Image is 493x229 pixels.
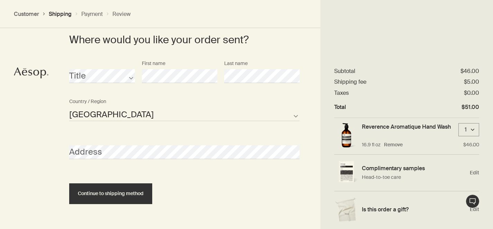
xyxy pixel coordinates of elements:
button: Continue to shipping method [69,183,152,204]
span: Edit [470,170,479,176]
input: Address [69,145,300,159]
dt: Total [334,103,346,111]
input: First name [142,69,217,83]
dt: Taxes [334,89,349,97]
button: Shipping [49,10,72,18]
h4: Complimentary samples [362,165,466,172]
dt: Shipping fee [334,78,366,85]
button: Customer [14,10,39,18]
h4: Is this order a gift? [362,206,466,213]
div: 1 [462,126,469,134]
dt: Subtotal [334,67,355,75]
button: Payment [81,10,103,18]
button: Live Assistance [466,194,480,208]
dd: $0.00 [464,89,479,97]
dd: $51.00 [462,103,479,111]
div: Edit [334,155,479,191]
button: Review [112,10,131,18]
select: Country / Region [69,107,300,121]
img: Single sample sachet [334,161,358,184]
span: Edit [470,206,479,213]
select: Title [69,69,135,83]
p: $46.00 [463,141,479,148]
dd: $5.00 [464,78,479,85]
h2: Where would you like your order sent? [69,33,289,47]
span: Continue to shipping method [78,191,144,196]
dd: $46.00 [460,67,479,75]
p: Head-to-toe care [362,174,466,181]
img: Gift wrap example [334,198,358,222]
input: Last name [224,69,300,83]
a: Reverence Aromatique Hand Wash [362,123,451,130]
div: Edit [334,191,479,228]
img: Reverence Aromatique Hand Wash with pump [334,123,358,149]
p: 16.9 fl oz [362,141,381,148]
button: Remove [384,141,403,148]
